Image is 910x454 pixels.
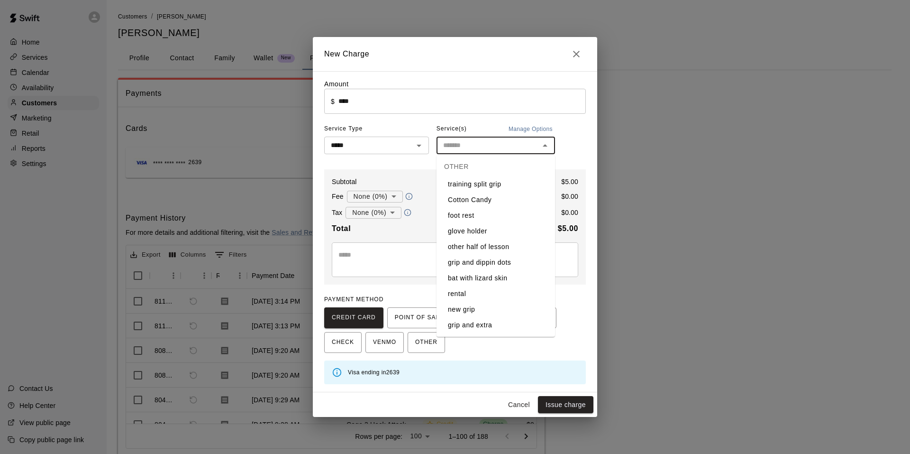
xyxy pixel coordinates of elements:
[561,177,578,186] p: $ 5.00
[437,176,555,192] li: training split grip
[437,270,555,286] li: bat with lizard skin
[437,239,555,255] li: other half of lesson
[324,80,349,88] label: Amount
[506,121,555,137] button: Manage Options
[538,139,552,152] button: Close
[437,317,555,333] li: grip and extra
[437,302,555,317] li: new grip
[437,155,555,178] div: OTHER
[437,255,555,270] li: grip and dippin dots
[332,192,344,201] p: Fee
[332,310,376,325] span: CREDIT CARD
[324,121,429,137] span: Service Type
[437,192,555,208] li: Cotton Candy
[558,224,578,232] b: $ 5.00
[561,192,578,201] p: $ 0.00
[561,208,578,217] p: $ 0.00
[346,204,401,222] div: None (0%)
[332,208,342,217] p: Tax
[437,121,467,137] span: Service(s)
[412,139,426,152] button: Open
[324,332,362,353] button: CHECK
[395,310,444,325] span: POINT OF SALE
[437,208,555,223] li: foot rest
[324,296,383,303] span: PAYMENT METHOD
[332,224,351,232] b: Total
[347,188,403,205] div: None (0%)
[538,396,593,414] button: Issue charge
[313,37,597,71] h2: New Charge
[504,396,534,414] button: Cancel
[387,307,451,328] button: POINT OF SALE
[324,307,383,328] button: CREDIT CARD
[348,369,400,376] span: Visa ending in 2639
[373,335,396,350] span: VENMO
[415,335,437,350] span: OTHER
[437,223,555,239] li: glove holder
[437,286,555,302] li: rental
[332,335,354,350] span: CHECK
[331,97,335,106] p: $
[408,332,445,353] button: OTHER
[567,45,586,64] button: Close
[332,177,357,186] p: Subtotal
[365,332,404,353] button: VENMO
